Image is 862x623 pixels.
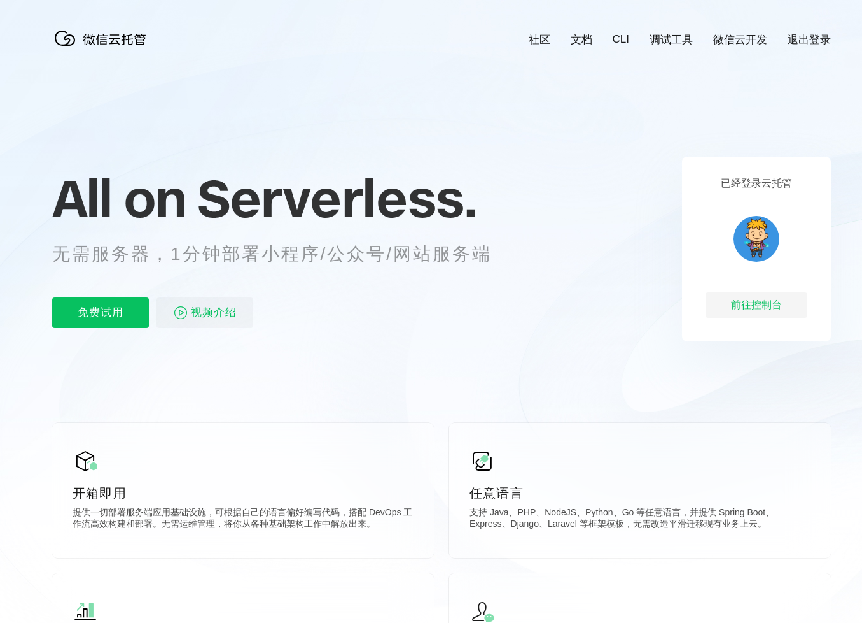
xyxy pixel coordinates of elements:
p: 提供一切部署服务端应用基础设施，可根据自己的语言偏好编写代码，搭配 DevOps 工作流高效构建和部署。无需运维管理，将你从各种基础架构工作中解放出来。 [73,507,414,533]
p: 免费试用 [52,297,149,328]
span: All on [52,166,185,230]
p: 已经登录云托管 [721,177,792,190]
span: Serverless. [197,166,476,230]
p: 无需服务器，1分钟部署小程序/公众号/网站服务端 [52,241,515,267]
img: video_play.svg [173,305,188,320]
a: CLI [613,33,629,46]
a: 文档 [571,32,592,47]
p: 任意语言 [469,484,810,502]
div: 前往控制台 [706,292,807,318]
a: 社区 [529,32,550,47]
a: 微信云开发 [713,32,767,47]
a: 微信云托管 [52,42,154,53]
img: 微信云托管 [52,25,154,51]
p: 支持 Java、PHP、NodeJS、Python、Go 等任意语言，并提供 Spring Boot、Express、Django、Laravel 等框架模板，无需改造平滑迁移现有业务上云。 [469,507,810,533]
a: 退出登录 [788,32,831,47]
a: 调试工具 [650,32,693,47]
span: 视频介绍 [191,297,237,328]
p: 开箱即用 [73,484,414,502]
